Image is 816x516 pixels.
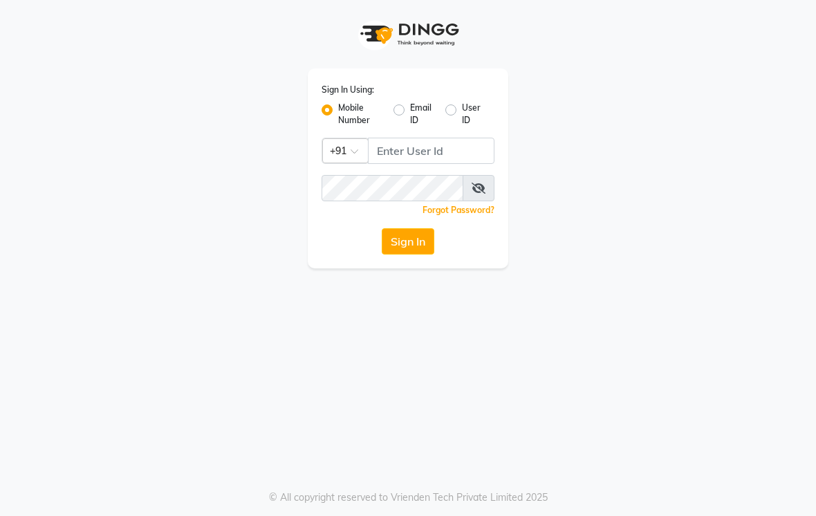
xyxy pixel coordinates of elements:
[368,138,494,164] input: Username
[410,102,434,127] label: Email ID
[338,102,382,127] label: Mobile Number
[322,84,374,96] label: Sign In Using:
[462,102,483,127] label: User ID
[353,14,463,55] img: logo1.svg
[423,205,494,215] a: Forgot Password?
[382,228,434,255] button: Sign In
[322,175,463,201] input: Username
